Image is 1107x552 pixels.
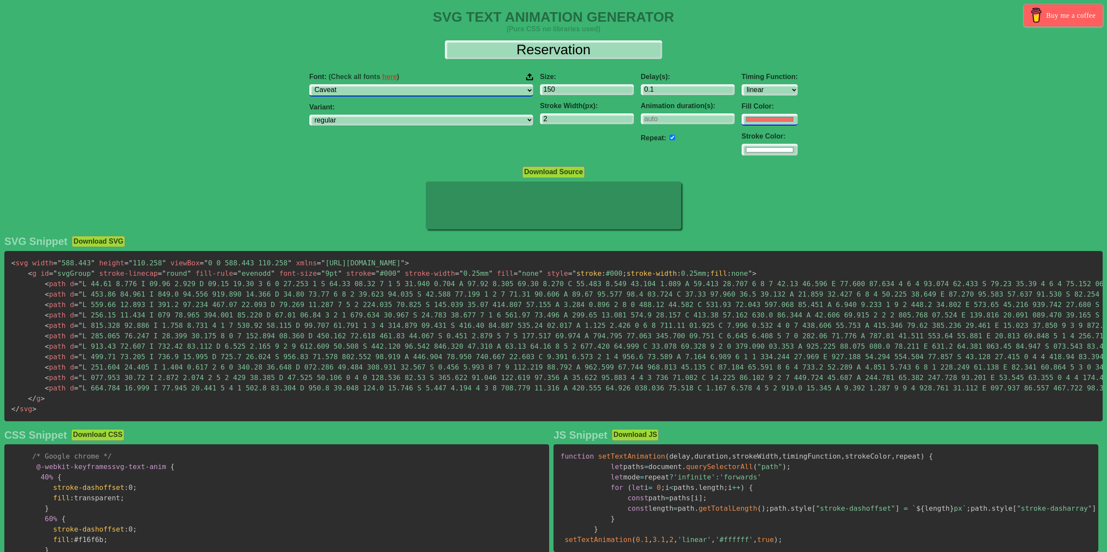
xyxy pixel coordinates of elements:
span: < [45,311,49,319]
span: 588.443 [53,259,95,267]
label: Size: [540,73,634,81]
span: svg [11,259,28,267]
span: 'forwards' [719,473,761,481]
span: , [690,452,695,460]
span: } [45,504,49,512]
span: > [752,269,756,278]
span: = [644,463,649,471]
span: " [338,269,342,278]
span: [ [690,494,695,502]
span: 2 [670,535,674,544]
span: ; [661,483,665,492]
span: </ [28,394,36,403]
span: . [694,504,699,512]
button: Download Source [522,166,584,178]
span: < [45,384,49,392]
span: = [74,342,79,350]
span: ( [753,463,757,471]
span: , [648,535,653,544]
span: , [728,452,732,460]
span: const [627,494,648,502]
span: = [640,473,644,481]
span: = [317,269,321,278]
span: : [727,269,732,278]
span: " [288,259,292,267]
span: ++ [732,483,740,492]
span: let [632,483,644,492]
label: Timing Function: [742,73,798,81]
span: ; [706,269,710,278]
span: { [62,515,66,523]
span: stroke [577,269,602,278]
span: . [682,463,686,471]
span: '#ffffff' [715,535,753,544]
span: 0 [657,483,661,492]
span: = [74,311,79,319]
span: path [45,332,66,340]
span: " [78,280,83,288]
span: " [78,374,83,382]
span: ) [761,504,766,512]
span: Font: [309,73,399,81]
span: 0.25mm [455,269,493,278]
span: fill [53,535,70,544]
span: < [45,280,49,288]
span: ) [921,452,925,460]
span: g [28,269,36,278]
a: here [382,73,397,80]
span: = [74,363,79,371]
span: = [514,269,518,278]
span: < [45,342,49,350]
span: { [57,473,62,481]
span: ) [740,483,745,492]
span: none [514,269,543,278]
span: " [57,259,62,267]
span: [URL][DOMAIN_NAME] [317,259,404,267]
span: path [45,311,66,319]
span: ? [669,473,673,481]
span: < [45,374,49,382]
span: = [74,332,79,340]
span: path [45,301,66,309]
span: 40% [40,473,53,481]
label: Animation duration(s): [641,102,735,110]
label: Repeat: [641,134,666,142]
span: d [70,342,74,350]
span: } [950,504,954,512]
span: " [78,311,83,319]
span: < [45,301,49,309]
span: font-size [279,269,317,278]
span: = [74,301,79,309]
input: auto [670,135,675,140]
span: 0 0 588.443 110.258 [200,259,292,267]
span: ; [778,535,782,544]
span: , [665,535,670,544]
span: "stroke-dashoffset" [816,504,895,512]
span: " [748,269,752,278]
span: = [665,494,670,502]
span: 0.1 [636,535,648,544]
span: = [74,290,79,298]
span: " [488,269,493,278]
span: = [904,504,908,512]
span: , [891,452,895,460]
span: : [677,269,681,278]
span: ) [782,463,787,471]
span: = [49,269,53,278]
span: fill [497,269,514,278]
span: : [715,473,719,481]
span: " [271,269,275,278]
span: ; [724,483,728,492]
span: d [70,280,74,288]
span: = [200,259,204,267]
span: " [162,259,166,267]
span: stroke-linecap [99,269,158,278]
span: " [91,259,95,267]
span: 60% [45,515,57,523]
span: " [53,269,57,278]
span: ; [133,525,137,533]
span: " [321,259,325,267]
span: Buy me a coffee [1046,8,1096,23]
span: ] [1092,504,1097,512]
span: ; [703,494,707,502]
